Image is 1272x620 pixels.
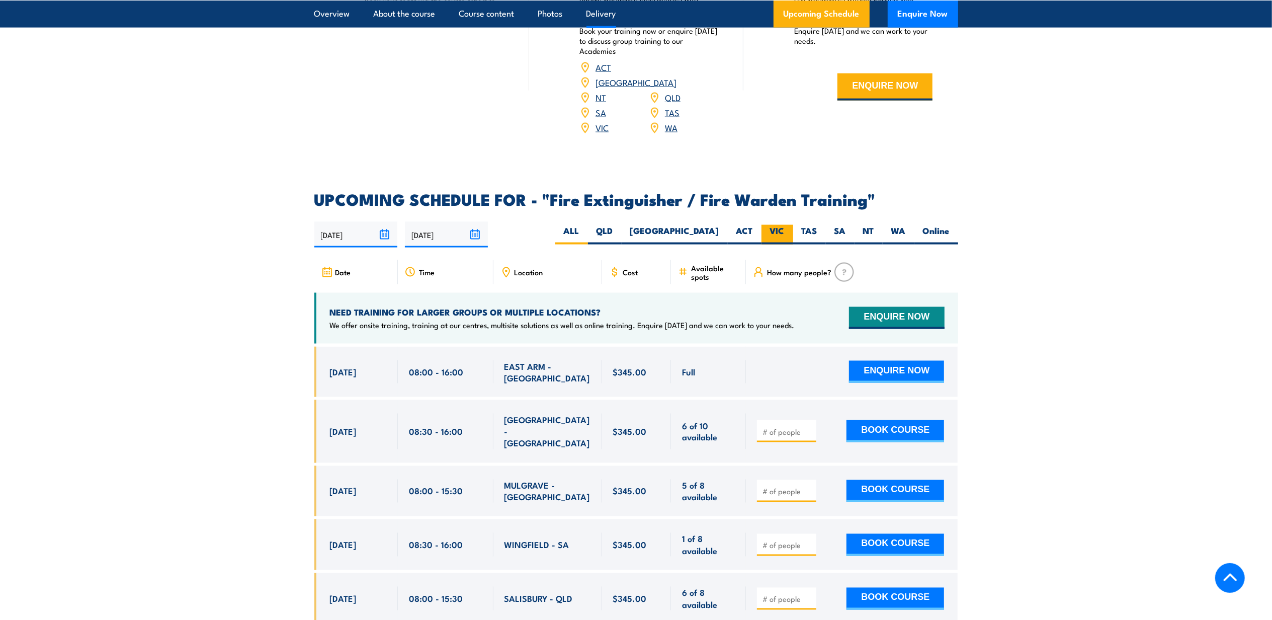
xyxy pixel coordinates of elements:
[794,26,933,46] p: Enquire [DATE] and we can work to your needs.
[409,593,463,604] span: 08:00 - 15:30
[330,485,357,497] span: [DATE]
[335,268,351,276] span: Date
[849,361,944,383] button: ENQUIRE NOW
[846,588,944,610] button: BOOK COURSE
[613,426,647,437] span: $345.00
[596,76,676,88] a: [GEOGRAPHIC_DATA]
[504,360,591,384] span: EAST ARM - [GEOGRAPHIC_DATA]
[409,366,463,377] span: 08:00 - 16:00
[330,366,357,377] span: [DATE]
[682,420,735,443] span: 6 of 10 available
[846,534,944,556] button: BOOK COURSE
[883,225,914,245] label: WA
[409,539,463,551] span: 08:30 - 16:00
[579,26,718,56] p: Book your training now or enquire [DATE] to discuss group training to our Academies
[419,268,435,276] span: Time
[330,306,795,318] h4: NEED TRAINING FOR LARGER GROUPS OR MULTIPLE LOCATIONS?
[504,414,591,449] span: [GEOGRAPHIC_DATA] - [GEOGRAPHIC_DATA]
[330,593,357,604] span: [DATE]
[665,91,681,103] a: QLD
[665,121,677,133] a: WA
[622,225,728,245] label: [GEOGRAPHIC_DATA]
[682,533,735,557] span: 1 of 8 available
[613,485,647,497] span: $345.00
[767,268,831,276] span: How many people?
[314,222,397,248] input: From date
[613,593,647,604] span: $345.00
[588,225,622,245] label: QLD
[409,485,463,497] span: 08:00 - 15:30
[504,480,591,503] span: MULGRAVE - [GEOGRAPHIC_DATA]
[728,225,761,245] label: ACT
[504,593,573,604] span: SALISBURY - QLD
[596,106,606,118] a: SA
[846,480,944,502] button: BOOK COURSE
[665,106,680,118] a: TAS
[504,539,569,551] span: WINGFIELD - SA
[613,539,647,551] span: $345.00
[762,540,813,551] input: # of people
[330,426,357,437] span: [DATE]
[682,366,695,377] span: Full
[330,539,357,551] span: [DATE]
[409,426,463,437] span: 08:30 - 16:00
[846,420,944,442] button: BOOK COURSE
[613,366,647,377] span: $345.00
[793,225,826,245] label: TAS
[596,61,611,73] a: ACT
[330,320,795,330] p: We offer onsite training, training at our centres, multisite solutions as well as online training...
[691,264,739,281] span: Available spots
[855,225,883,245] label: NT
[682,587,735,610] span: 6 of 8 available
[826,225,855,245] label: SA
[515,268,543,276] span: Location
[914,225,958,245] label: Online
[762,427,813,437] input: # of people
[849,307,944,329] button: ENQUIRE NOW
[623,268,638,276] span: Cost
[761,225,793,245] label: VIC
[762,487,813,497] input: # of people
[596,91,606,103] a: NT
[555,225,588,245] label: ALL
[314,192,958,206] h2: UPCOMING SCHEDULE FOR - "Fire Extinguisher / Fire Warden Training"
[762,594,813,604] input: # of people
[596,121,609,133] a: VIC
[682,480,735,503] span: 5 of 8 available
[405,222,488,248] input: To date
[837,73,932,101] button: ENQUIRE NOW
